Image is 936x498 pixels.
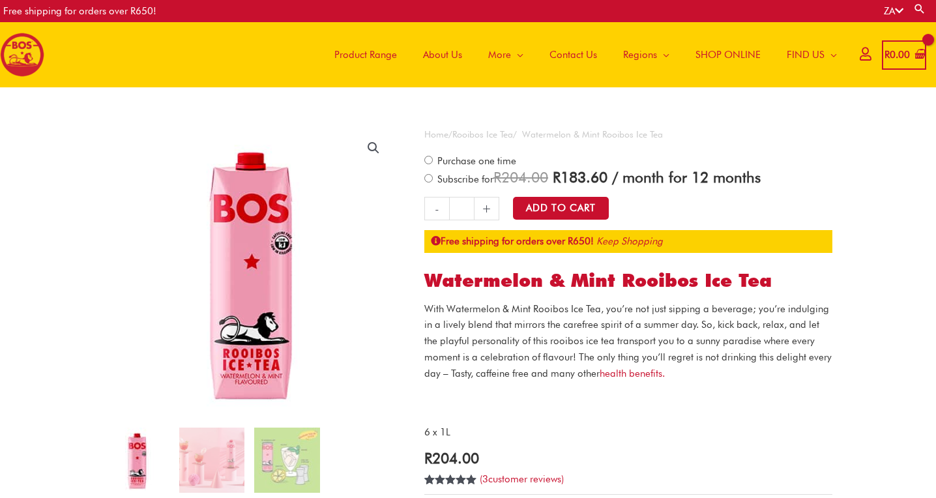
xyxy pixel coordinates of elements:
img: Watermelon & Mint Rooibos Ice Tea [104,126,396,418]
h1: Watermelon & Mint Rooibos Ice Tea [424,270,832,292]
input: Purchase one time [424,156,433,164]
span: Product Range [334,35,397,74]
a: Regions [610,22,682,87]
a: + [475,197,499,220]
span: / month for 12 months [612,168,761,186]
bdi: 204.00 [424,449,479,467]
img: Watermelon & Mint Rooibos Ice Tea - Image 3 [254,428,319,493]
span: Purchase one time [435,155,516,167]
span: About Us [423,35,462,74]
input: Subscribe for / month for 12 months [424,174,433,183]
a: health benefits. [600,368,665,379]
span: SHOP ONLINE [695,35,761,74]
a: Product Range [321,22,410,87]
a: Home [424,129,448,139]
p: 6 x 1L [424,424,832,441]
strong: Free shipping for orders over R650! [431,235,594,247]
a: More [475,22,536,87]
a: Search button [913,3,926,15]
span: Subscribe for [435,173,761,185]
input: Product quantity [449,197,475,220]
a: About Us [410,22,475,87]
img: Watermelon & Mint Rooibos Ice Tea [104,428,169,493]
span: 183.60 [553,168,607,186]
span: FIND US [787,35,825,74]
a: SHOP ONLINE [682,22,774,87]
span: 3 [482,473,488,485]
span: 204.00 [493,168,548,186]
a: (3customer reviews) [480,473,564,485]
a: View full-screen image gallery [362,136,385,160]
a: - [424,197,449,220]
span: R [885,49,890,61]
span: R [553,168,561,186]
span: R [493,168,501,186]
span: More [488,35,511,74]
a: Rooibos Ice Tea [452,129,513,139]
img: WM_1-copy [179,428,244,493]
span: Contact Us [549,35,597,74]
span: R [424,449,432,467]
span: Regions [623,35,657,74]
a: Keep Shopping [596,235,663,247]
p: With Watermelon & Mint Rooibos Ice Tea, you’re not just sipping a beverage; you’re indulging in a... [424,301,832,382]
nav: Site Navigation [312,22,850,87]
a: Contact Us [536,22,610,87]
a: View Shopping Cart, empty [882,40,926,70]
a: ZA [884,5,903,17]
button: Add to Cart [513,197,609,220]
nav: Breadcrumb [424,126,832,143]
bdi: 0.00 [885,49,910,61]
